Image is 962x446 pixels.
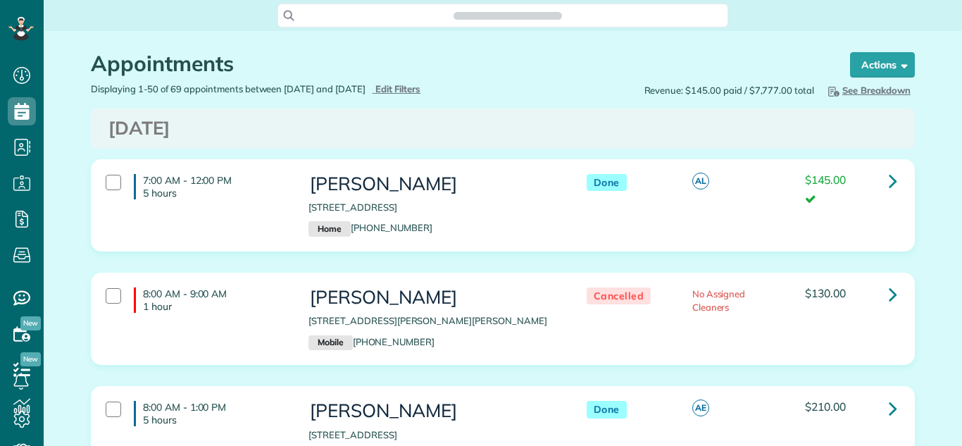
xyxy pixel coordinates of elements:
p: [STREET_ADDRESS][PERSON_NAME][PERSON_NAME] [308,314,558,328]
span: Edit Filters [375,83,421,94]
button: Actions [850,52,915,78]
span: AE [692,399,709,416]
p: 5 hours [143,187,287,199]
span: $145.00 [805,173,846,187]
small: Mobile [308,335,352,351]
span: No Assigned Cleaners [692,288,746,313]
h3: [PERSON_NAME] [308,287,558,308]
a: Mobile[PHONE_NUMBER] [308,336,435,347]
h4: 7:00 AM - 12:00 PM [134,174,287,199]
h3: [DATE] [108,118,897,139]
span: AL [692,173,709,190]
span: $130.00 [805,286,846,300]
div: Displaying 1-50 of 69 appointments between [DATE] and [DATE] [80,82,503,96]
h4: 8:00 AM - 9:00 AM [134,287,287,313]
p: 1 hour [143,300,287,313]
h4: 8:00 AM - 1:00 PM [134,401,287,426]
p: [STREET_ADDRESS] [308,428,558,442]
small: Home [308,221,350,237]
span: Revenue: $145.00 paid / $7,777.00 total [644,84,814,97]
p: [STREET_ADDRESS] [308,201,558,214]
span: Done [587,174,627,192]
a: Home[PHONE_NUMBER] [308,222,432,233]
span: Cancelled [587,287,651,305]
h1: Appointments [91,52,823,75]
h3: [PERSON_NAME] [308,401,558,421]
span: New [20,316,41,330]
span: Done [587,401,627,419]
h3: [PERSON_NAME] [308,174,558,194]
button: See Breakdown [821,82,915,98]
a: Edit Filters [373,83,421,94]
span: Search ZenMaid… [468,8,547,23]
span: New [20,352,41,366]
span: See Breakdown [825,85,911,96]
p: 5 hours [143,414,287,426]
span: $210.00 [805,399,846,414]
